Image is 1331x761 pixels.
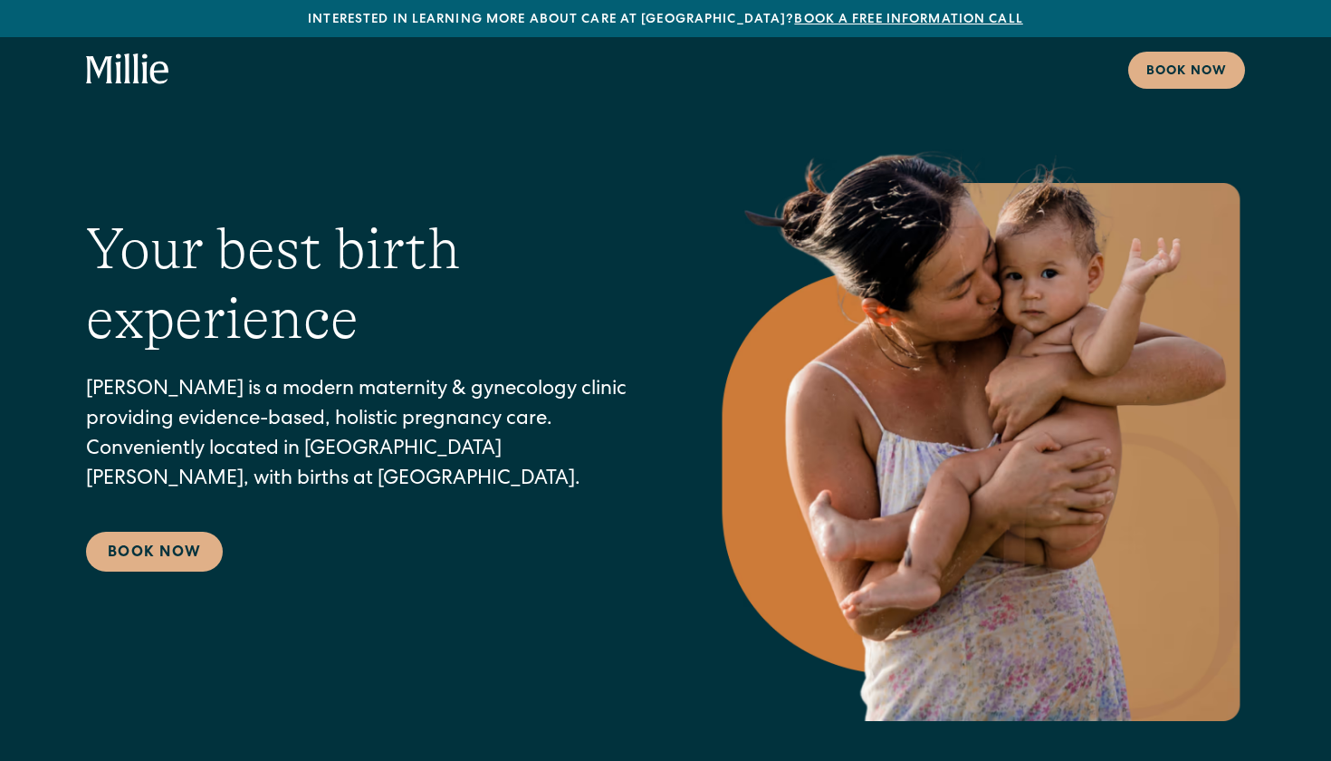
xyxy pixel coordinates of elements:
a: Book now [1128,52,1245,89]
div: Book now [1146,63,1227,82]
a: Book a free information call [794,14,1022,26]
a: Book Now [86,532,223,572]
a: home [86,53,169,86]
h1: Your best birth experience [86,215,644,354]
img: Mother holding and kissing her baby on the cheek. [716,123,1245,721]
p: [PERSON_NAME] is a modern maternity & gynecology clinic providing evidence-based, holistic pregna... [86,376,644,496]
